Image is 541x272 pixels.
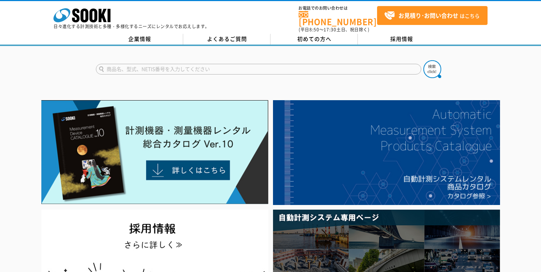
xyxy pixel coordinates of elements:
a: 採用情報 [358,34,445,45]
p: 日々進化する計測技術と多種・多様化するニーズにレンタルでお応えします。 [53,24,210,29]
span: 8:50 [309,26,319,33]
a: 初めての方へ [270,34,358,45]
img: btn_search.png [423,60,441,78]
a: お見積り･お問い合わせはこちら [377,6,488,25]
span: (平日 ～ 土日、祝日除く) [299,26,369,33]
img: 自動計測システムカタログ [273,100,500,205]
span: 初めての方へ [297,35,331,43]
span: お電話でのお問い合わせは [299,6,377,10]
span: はこちら [384,10,480,21]
strong: お見積り･お問い合わせ [398,11,458,20]
img: Catalog Ver10 [41,100,268,204]
a: 企業情報 [96,34,183,45]
a: [PHONE_NUMBER] [299,11,377,26]
span: 17:30 [324,26,336,33]
input: 商品名、型式、NETIS番号を入力してください [96,64,421,75]
a: よくあるご質問 [183,34,270,45]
